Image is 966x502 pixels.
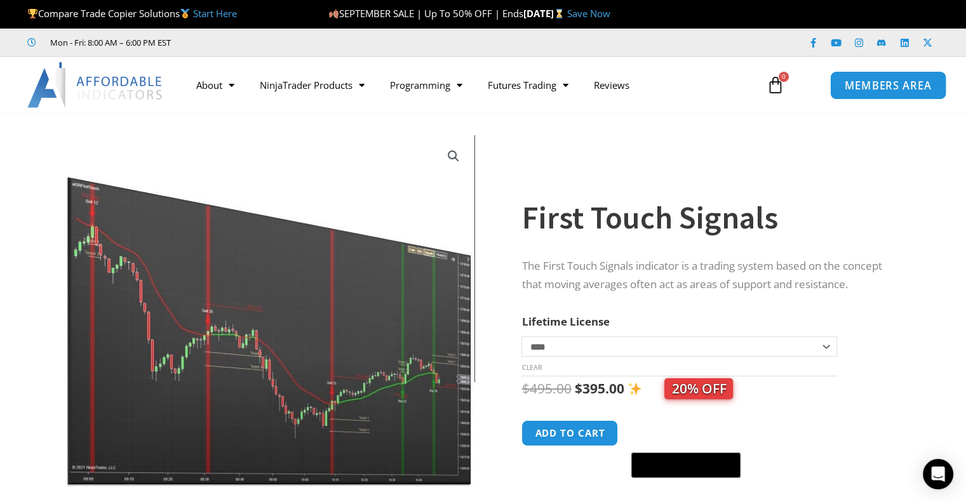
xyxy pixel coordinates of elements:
iframe: Customer reviews powered by Trustpilot [189,36,379,49]
a: Reviews [581,70,642,100]
img: 🥇 [180,9,190,18]
bdi: 495.00 [521,380,571,397]
img: LogoAI | Affordable Indicators – NinjaTrader [27,62,164,108]
img: ⌛ [554,9,564,18]
span: 20% OFF [664,378,733,399]
img: 🍂 [329,9,339,18]
button: Buy with GPay [631,452,741,478]
button: Add to cart [521,420,618,446]
nav: Menu [184,70,754,100]
bdi: 395.00 [574,380,624,397]
span: MEMBERS AREA [845,80,932,91]
a: MEMBERS AREA [829,70,946,99]
span: Compare Trade Copier Solutions [27,7,237,20]
iframe: PayPal Message 1 [521,486,892,497]
span: $ [574,380,582,397]
a: NinjaTrader Products [247,70,377,100]
a: Save Now [567,7,610,20]
img: 🏆 [28,9,37,18]
a: Programming [377,70,475,100]
a: About [184,70,247,100]
a: View full-screen image gallery [442,145,465,168]
div: Open Intercom Messenger [923,459,953,489]
h1: First Touch Signals [521,195,892,240]
label: Lifetime License [521,314,609,329]
img: ✨ [628,382,641,395]
a: Clear options [521,363,541,372]
a: Futures Trading [475,70,581,100]
span: Mon - Fri: 8:00 AM – 6:00 PM EST [47,35,171,50]
iframe: Secure express checkout frame [629,418,743,449]
a: 0 [748,67,803,103]
strong: [DATE] [523,7,567,20]
span: SEPTEMBER SALE | Up To 50% OFF | Ends [328,7,523,20]
p: The First Touch Signals indicator is a trading system based on the concept that moving averages o... [521,257,892,294]
span: 0 [779,72,789,82]
img: First Touch Signals 1 | Affordable Indicators – NinjaTrader [66,135,474,486]
a: Start Here [193,7,237,20]
span: $ [521,380,529,397]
